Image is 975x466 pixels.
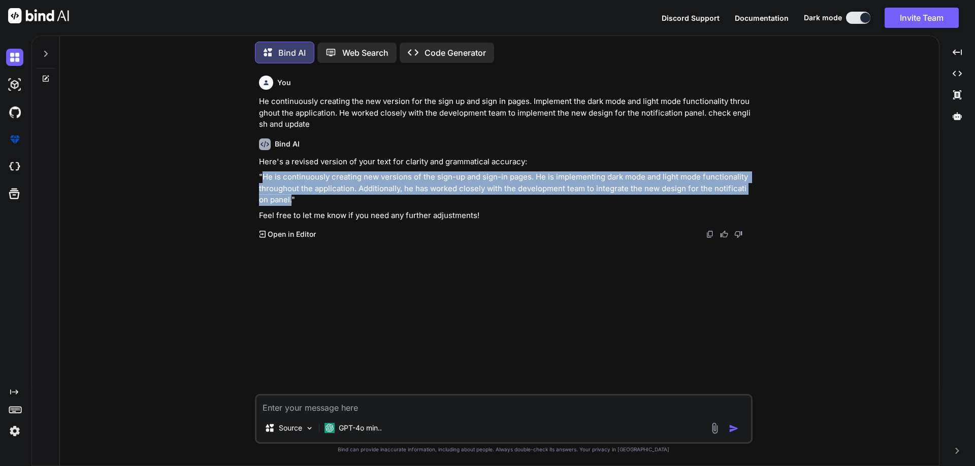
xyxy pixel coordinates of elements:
[734,230,742,238] img: dislike
[324,423,335,433] img: GPT-4o mini
[6,158,23,175] img: cloudideIcon
[259,171,751,206] p: "He is continuously creating new versions of the sign-up and sign-in pages. He is implementing da...
[6,49,23,66] img: darkChat
[662,14,720,22] span: Discord Support
[278,47,306,59] p: Bind AI
[425,47,486,59] p: Code Generator
[275,139,300,149] h6: Bind AI
[6,422,23,440] img: settings
[804,13,842,23] span: Dark mode
[885,8,959,28] button: Invite Team
[706,230,714,238] img: copy
[8,8,69,23] img: Bind AI
[277,78,291,88] h6: You
[662,13,720,23] button: Discord Support
[339,423,382,433] p: GPT-4o min..
[6,103,23,121] img: githubDark
[6,131,23,148] img: premium
[268,229,316,239] p: Open in Editor
[729,423,739,434] img: icon
[735,14,789,22] span: Documentation
[305,424,314,433] img: Pick Models
[259,156,751,168] p: Here's a revised version of your text for clarity and grammatical accuracy:
[6,76,23,93] img: darkAi-studio
[259,96,751,130] p: He continuously creating the new version for the sign up and sign in pages. Implement the dark mo...
[259,210,751,222] p: Feel free to let me know if you need any further adjustments!
[709,422,721,434] img: attachment
[342,47,388,59] p: Web Search
[720,230,728,238] img: like
[255,446,753,453] p: Bind can provide inaccurate information, including about people. Always double-check its answers....
[735,13,789,23] button: Documentation
[279,423,302,433] p: Source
